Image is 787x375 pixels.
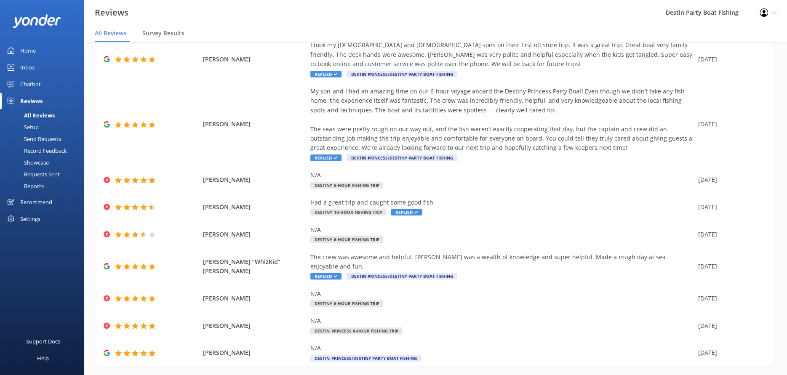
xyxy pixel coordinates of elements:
span: Destiny 10-Hour Fishing Trip [310,209,386,215]
div: Had a great trip and caught some good fish [310,198,694,207]
span: [PERSON_NAME] [203,120,307,129]
div: I took my [DEMOGRAPHIC_DATA] and [DEMOGRAPHIC_DATA] sons on their first off store trip. It was a ... [310,40,694,69]
div: [DATE] [698,120,763,129]
a: Record Feedback [5,145,84,157]
span: Destin Princess/Destiny Party Boat Fishing [347,154,457,161]
div: Showcase [5,157,49,168]
div: N/A [310,170,694,180]
span: Replied [391,209,422,215]
div: N/A [310,225,694,234]
div: [DATE] [698,348,763,357]
div: Record Feedback [5,145,67,157]
div: My son and I had an amazing time on our 6-hour voyage aboard the Destiny Princess Party Boat! Eve... [310,87,694,153]
div: [DATE] [698,175,763,184]
div: Settings [20,210,40,227]
span: Destiny 6-Hour Fishing Trip [310,236,383,243]
span: [PERSON_NAME] [203,230,307,239]
div: Requests Sent [5,168,60,180]
div: [DATE] [698,55,763,64]
span: Destin Princess/Destiny Party Boat Fishing [347,273,457,279]
div: Inbox [20,59,35,76]
div: Home [20,42,36,59]
div: Recommend [20,194,52,210]
div: Chatbot [20,76,41,93]
a: Requests Sent [5,168,84,180]
div: [DATE] [698,202,763,212]
span: Replied [310,71,341,77]
span: [PERSON_NAME] [203,348,307,357]
span: Destiny 6-Hour Fishing Trip [310,300,383,307]
span: Destin Princess 6-Hour Fishing Trip [310,327,402,334]
span: Destiny 6-Hour Fishing Trip [310,182,383,189]
div: [DATE] [698,321,763,330]
span: [PERSON_NAME] [203,321,307,330]
span: Replied [310,273,341,279]
span: Survey Results [142,29,184,37]
a: All Reviews [5,109,84,121]
div: Send Requests [5,133,61,145]
div: All Reviews [5,109,55,121]
a: Send Requests [5,133,84,145]
div: N/A [310,343,694,353]
a: Setup [5,121,84,133]
span: Replied [310,154,341,161]
div: Support Docs [26,333,60,350]
div: N/A [310,316,694,325]
h3: Reviews [95,6,128,19]
span: [PERSON_NAME] [203,294,307,303]
span: All Reviews [95,29,126,37]
div: [DATE] [698,294,763,303]
img: yonder-white-logo.png [13,14,61,28]
div: [DATE] [698,230,763,239]
div: [DATE] [698,262,763,271]
div: Reviews [20,93,43,109]
span: Destin Princess/Destiny Party Boat Fishing [310,355,421,362]
a: Showcase [5,157,84,168]
a: Reports [5,180,84,192]
span: Destin Princess/Destiny Party Boat Fishing [347,71,457,77]
div: Reports [5,180,44,192]
span: [PERSON_NAME] [203,55,307,64]
div: The crew was awesome and helpful. [PERSON_NAME] was a wealth of knowledge and super helpful. Made... [310,253,694,271]
div: Help [37,350,49,367]
div: Setup [5,121,39,133]
div: N/A [310,289,694,298]
span: [PERSON_NAME] [203,175,307,184]
span: [PERSON_NAME] [203,202,307,212]
span: [PERSON_NAME] “WhizKid” [PERSON_NAME] [203,257,307,276]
